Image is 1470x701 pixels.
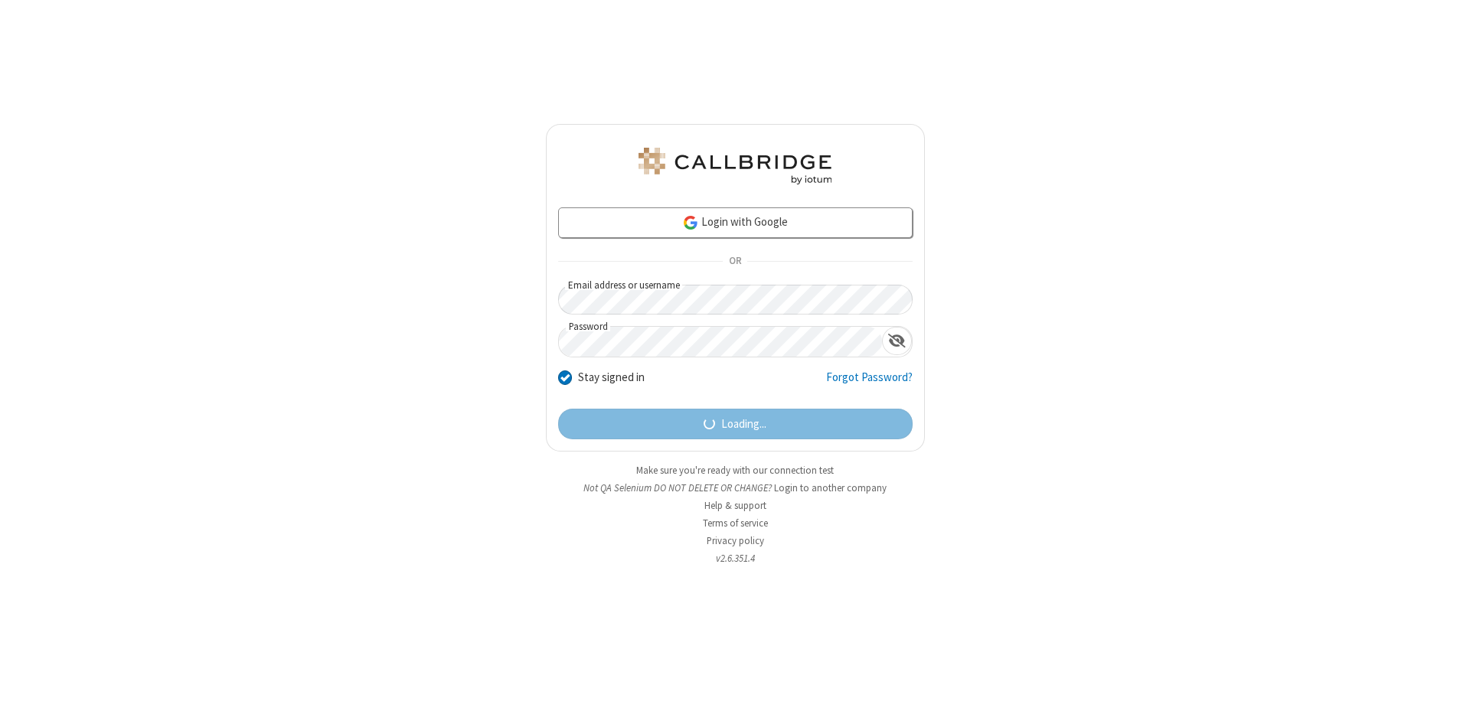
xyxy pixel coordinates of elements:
span: OR [723,251,747,272]
a: Help & support [704,499,766,512]
img: google-icon.png [682,214,699,231]
button: Login to another company [774,481,887,495]
input: Password [559,327,882,357]
li: Not QA Selenium DO NOT DELETE OR CHANGE? [546,481,925,495]
li: v2.6.351.4 [546,551,925,566]
span: Loading... [721,416,766,433]
a: Terms of service [703,517,768,530]
button: Loading... [558,409,913,439]
a: Make sure you're ready with our connection test [636,464,834,477]
div: Show password [882,327,912,355]
img: QA Selenium DO NOT DELETE OR CHANGE [635,148,835,184]
a: Privacy policy [707,534,764,547]
input: Email address or username [558,285,913,315]
label: Stay signed in [578,369,645,386]
a: Login with Google [558,207,913,238]
a: Forgot Password? [826,369,913,398]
